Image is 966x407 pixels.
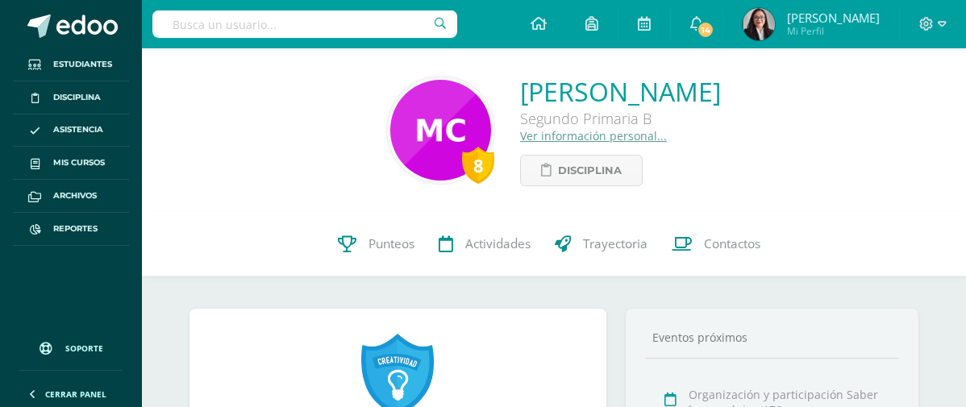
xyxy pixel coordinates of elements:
span: Trayectoria [583,235,647,252]
span: Punteos [368,235,414,252]
div: Eventos próximos [646,330,898,345]
a: Ver información personal... [520,128,667,143]
a: Actividades [427,212,543,276]
span: 14 [697,21,714,39]
img: 531cdc8c57840f7e11cfef5fc09c8bfa.png [390,80,491,181]
span: Estudiantes [53,58,112,71]
input: Busca un usuario... [152,10,457,38]
span: Reportes [53,222,98,235]
div: 8 [462,147,494,184]
span: Contactos [704,235,760,252]
a: Soporte [19,326,123,366]
a: Disciplina [520,155,643,186]
span: Actividades [465,235,531,252]
span: Archivos [53,189,97,202]
span: Mi Perfil [787,24,880,38]
div: Segundo Primaria B [520,109,721,128]
span: [PERSON_NAME] [787,10,880,26]
a: [PERSON_NAME] [520,74,721,109]
a: Estudiantes [13,48,129,81]
a: Archivos [13,180,129,213]
a: Trayectoria [543,212,660,276]
span: Mis cursos [53,156,105,169]
span: Disciplina [53,91,101,104]
span: Cerrar panel [45,388,106,400]
a: Disciplina [13,81,129,114]
a: Mis cursos [13,147,129,180]
a: Contactos [660,212,772,276]
a: Punteos [326,212,427,276]
span: Asistencia [53,123,103,136]
span: Disciplina [558,156,622,185]
img: e273bec5909437e5d5b2daab1002684b.png [743,8,775,40]
span: Soporte [65,343,103,354]
a: Asistencia [13,114,129,147]
a: Reportes [13,213,129,246]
